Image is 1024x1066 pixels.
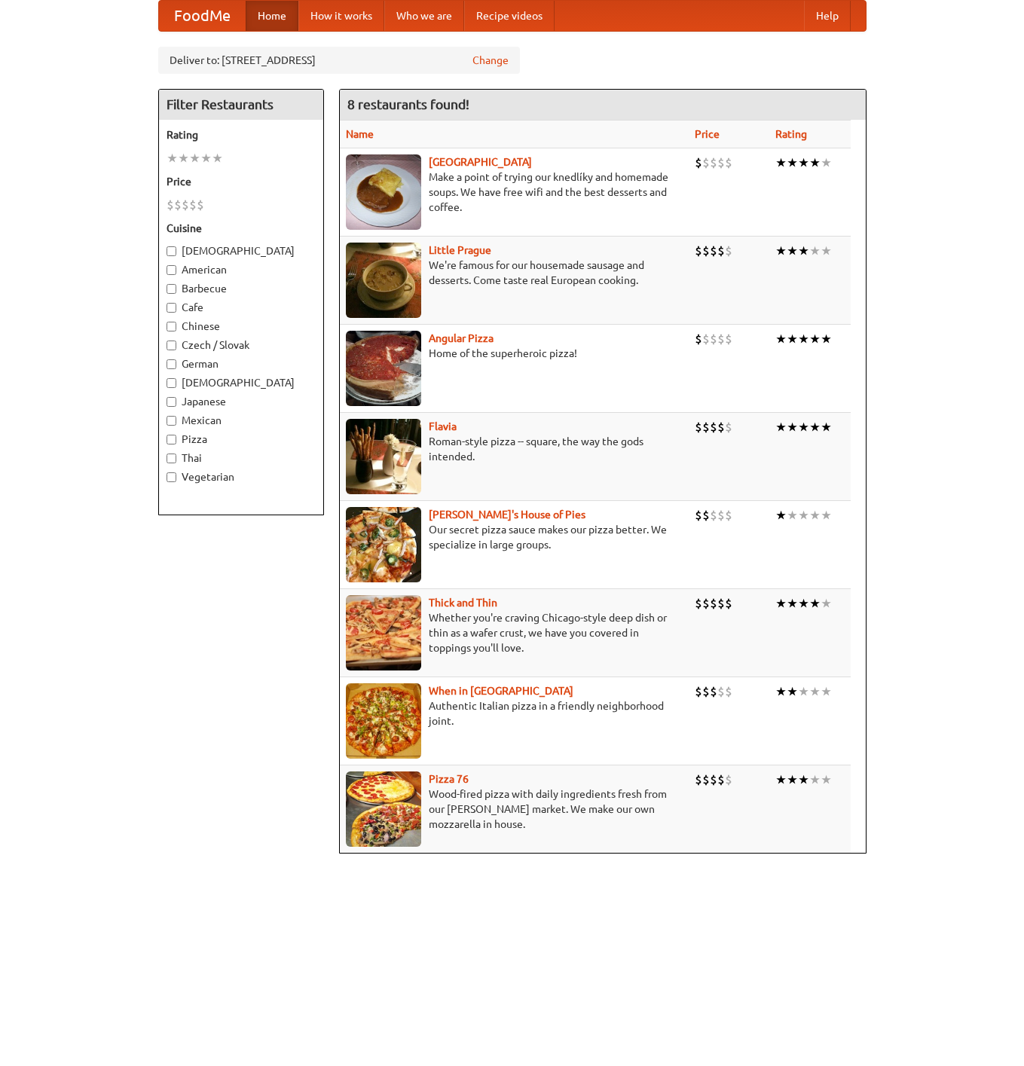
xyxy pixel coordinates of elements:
[429,509,585,521] a: [PERSON_NAME]'s House of Pies
[725,683,732,700] li: $
[167,174,316,189] h5: Price
[787,683,798,700] li: ★
[346,595,421,670] img: thick.jpg
[167,243,316,258] label: [DEMOGRAPHIC_DATA]
[775,419,787,435] li: ★
[167,284,176,294] input: Barbecue
[346,610,683,655] p: Whether you're craving Chicago-style deep dish or thin as a wafer crust, we have you covered in t...
[429,156,532,168] a: [GEOGRAPHIC_DATA]
[787,154,798,171] li: ★
[167,322,176,331] input: Chinese
[212,150,223,166] li: ★
[346,128,374,140] a: Name
[346,434,683,464] p: Roman-style pizza -- square, the way the gods intended.
[809,771,821,788] li: ★
[695,595,702,612] li: $
[346,522,683,552] p: Our secret pizza sauce makes our pizza better. We specialize in large groups.
[710,243,717,259] li: $
[158,47,520,74] div: Deliver to: [STREET_ADDRESS]
[725,243,732,259] li: $
[429,773,469,785] b: Pizza 76
[167,221,316,236] h5: Cuisine
[798,331,809,347] li: ★
[346,507,421,582] img: luigis.jpg
[787,243,798,259] li: ★
[717,154,725,171] li: $
[809,595,821,612] li: ★
[346,346,683,361] p: Home of the superheroic pizza!
[167,432,316,447] label: Pizza
[809,419,821,435] li: ★
[167,416,176,426] input: Mexican
[246,1,298,31] a: Home
[167,265,176,275] input: American
[182,197,189,213] li: $
[464,1,555,31] a: Recipe videos
[167,338,316,353] label: Czech / Slovak
[809,243,821,259] li: ★
[174,197,182,213] li: $
[775,771,787,788] li: ★
[167,341,176,350] input: Czech / Slovak
[346,331,421,406] img: angular.jpg
[695,419,702,435] li: $
[695,683,702,700] li: $
[798,507,809,524] li: ★
[200,150,212,166] li: ★
[429,420,457,432] a: Flavia
[167,375,316,390] label: [DEMOGRAPHIC_DATA]
[821,771,832,788] li: ★
[167,397,176,407] input: Japanese
[821,331,832,347] li: ★
[798,683,809,700] li: ★
[702,419,710,435] li: $
[702,771,710,788] li: $
[702,683,710,700] li: $
[159,1,246,31] a: FoodMe
[804,1,851,31] a: Help
[167,127,316,142] h5: Rating
[717,683,725,700] li: $
[167,246,176,256] input: [DEMOGRAPHIC_DATA]
[346,771,421,847] img: pizza76.jpg
[710,419,717,435] li: $
[775,243,787,259] li: ★
[346,243,421,318] img: littleprague.jpg
[775,507,787,524] li: ★
[702,331,710,347] li: $
[429,332,494,344] a: Angular Pizza
[346,170,683,215] p: Make a point of trying our knedlíky and homemade soups. We have free wifi and the best desserts a...
[798,243,809,259] li: ★
[178,150,189,166] li: ★
[167,356,316,371] label: German
[167,435,176,444] input: Pizza
[346,258,683,288] p: We're famous for our housemade sausage and desserts. Come taste real European cooking.
[821,419,832,435] li: ★
[346,683,421,759] img: wheninrome.jpg
[702,595,710,612] li: $
[429,685,573,697] a: When in [GEOGRAPHIC_DATA]
[346,154,421,230] img: czechpoint.jpg
[346,698,683,728] p: Authentic Italian pizza in a friendly neighborhood joint.
[798,154,809,171] li: ★
[429,244,491,256] a: Little Prague
[821,683,832,700] li: ★
[167,359,176,369] input: German
[189,197,197,213] li: $
[167,150,178,166] li: ★
[167,454,176,463] input: Thai
[702,243,710,259] li: $
[717,507,725,524] li: $
[384,1,464,31] a: Who we are
[429,597,497,609] a: Thick and Thin
[809,331,821,347] li: ★
[695,771,702,788] li: $
[167,300,316,315] label: Cafe
[725,507,732,524] li: $
[346,419,421,494] img: flavia.jpg
[167,378,176,388] input: [DEMOGRAPHIC_DATA]
[167,281,316,296] label: Barbecue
